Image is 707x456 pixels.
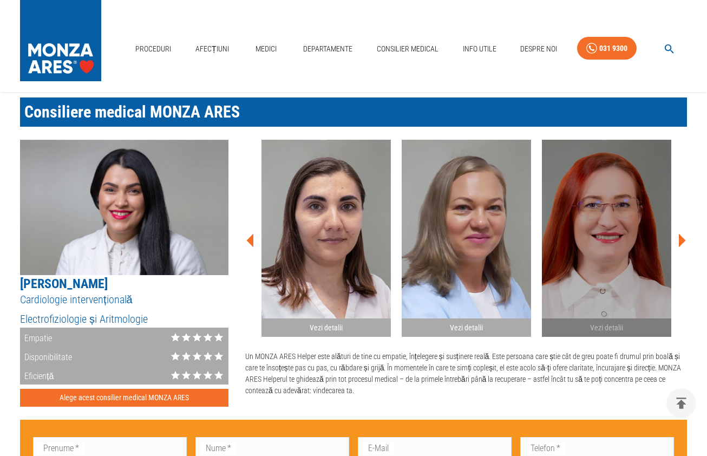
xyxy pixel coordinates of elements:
[131,38,175,60] a: Proceduri
[191,38,233,60] a: Afecțiuni
[20,366,54,385] div: Eficiență
[20,328,52,347] div: Empatie
[599,42,627,55] div: 031 9300
[402,140,531,337] button: Vezi detalii
[20,292,228,307] h5: Cardiologie intervențională
[20,347,72,366] div: Disponibilitate
[248,38,283,60] a: Medici
[20,389,228,407] button: Alege acest consilier medical MONZA ARES
[406,323,527,333] h2: Vezi detalii
[266,323,387,333] h2: Vezi detalii
[20,275,228,292] h5: [PERSON_NAME]
[542,140,671,337] button: Vezi detalii
[372,38,443,60] a: Consilier Medical
[459,38,501,60] a: Info Utile
[546,323,667,333] h2: Vezi detalii
[666,388,696,418] button: delete
[261,140,391,337] button: Vezi detalii
[299,38,357,60] a: Departamente
[20,312,228,327] h5: Electrofiziologie și Aritmologie
[516,38,561,60] a: Despre Noi
[24,102,240,121] span: Consiliere medical MONZA ARES
[577,37,637,60] a: 031 9300
[245,351,687,396] p: Un MONZA ARES Helper este alături de tine cu empatie, înțelegere și susținere reală. Este persoan...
